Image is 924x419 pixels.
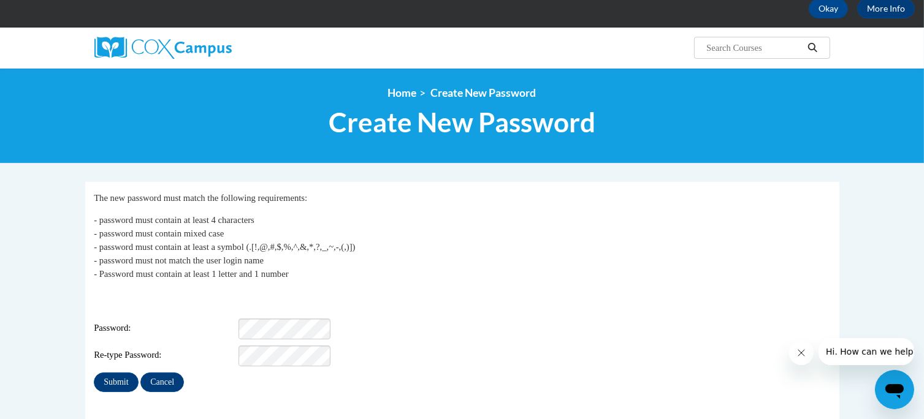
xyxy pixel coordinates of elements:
span: Hi. How can we help? [7,9,99,18]
iframe: Button to launch messaging window [875,370,914,409]
span: The new password must match the following requirements: [94,193,307,203]
span: Re-type Password: [94,349,236,362]
span: - password must contain at least 4 characters - password must contain mixed case - password must ... [94,215,355,279]
iframe: Message from company [819,338,914,365]
a: Home [388,86,417,99]
span: Password: [94,322,236,335]
input: Cancel [140,372,184,392]
a: Cox Campus [94,37,327,59]
input: Search Courses [705,40,803,55]
span: Create New Password [431,86,536,99]
button: Search [803,40,822,55]
iframe: Close message [789,341,814,365]
input: Submit [94,372,138,392]
img: Cox Campus [94,37,232,59]
span: Create New Password [329,106,595,138]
